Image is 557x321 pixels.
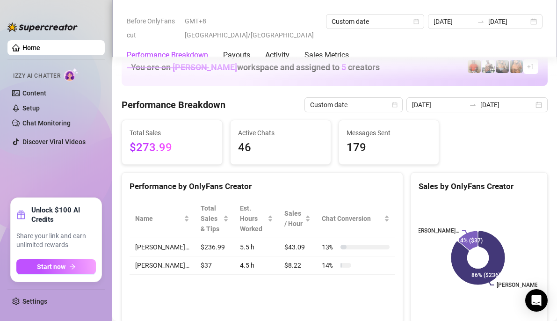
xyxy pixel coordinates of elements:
td: 5.5 h [234,238,279,256]
div: Payouts [223,50,250,61]
th: Total Sales & Tips [195,199,234,238]
td: $43.09 [279,238,316,256]
span: 46 [238,139,323,157]
span: Name [135,213,182,224]
td: $8.22 [279,256,316,275]
input: Start date [434,16,474,27]
a: Chat Monitoring [22,119,71,127]
span: calendar [413,19,419,24]
span: calendar [392,102,398,108]
a: Content [22,89,46,97]
input: End date [480,100,534,110]
a: Settings [22,298,47,305]
span: arrow-right [69,263,76,270]
div: Sales by OnlyFans Creator [419,180,540,193]
span: Chat Conversion [322,213,382,224]
span: $273.99 [130,139,215,157]
a: Setup [22,104,40,112]
span: Messages Sent [347,128,432,138]
input: End date [488,16,528,27]
td: $37 [195,256,234,275]
span: swap-right [469,101,477,109]
span: Total Sales [130,128,215,138]
a: Home [22,44,40,51]
span: Izzy AI Chatter [13,72,60,80]
div: Performance by OnlyFans Creator [130,180,395,193]
span: gift [16,210,26,219]
span: Before OnlyFans cut [127,14,179,42]
h4: Performance Breakdown [122,98,225,111]
span: to [469,101,477,109]
td: $236.99 [195,238,234,256]
td: 4.5 h [234,256,279,275]
input: Start date [412,100,465,110]
span: Start now [37,263,65,270]
span: Custom date [310,98,397,112]
span: to [477,18,485,25]
span: swap-right [477,18,485,25]
td: [PERSON_NAME]… [130,256,195,275]
a: Discover Viral Videos [22,138,86,146]
div: Est. Hours Worked [240,203,266,234]
span: 13 % [322,242,337,252]
img: logo-BBDzfeDw.svg [7,22,78,32]
div: Open Intercom Messenger [525,289,548,312]
div: Performance Breakdown [127,50,208,61]
strong: Unlock $100 AI Credits [31,205,96,224]
span: Active Chats [238,128,323,138]
img: AI Chatter [64,68,79,81]
div: Sales Metrics [304,50,349,61]
button: Start nowarrow-right [16,259,96,274]
th: Name [130,199,195,238]
text: [PERSON_NAME]… [497,282,543,288]
span: Total Sales & Tips [201,203,221,234]
span: Custom date [332,15,419,29]
span: 14 % [322,260,337,270]
th: Sales / Hour [279,199,316,238]
span: Sales / Hour [284,208,303,229]
td: [PERSON_NAME]… [130,238,195,256]
span: Share your link and earn unlimited rewards [16,232,96,250]
span: 179 [347,139,432,157]
text: [PERSON_NAME]… [412,227,459,234]
div: Activity [265,50,289,61]
span: GMT+8 [GEOGRAPHIC_DATA]/[GEOGRAPHIC_DATA] [185,14,320,42]
th: Chat Conversion [316,199,395,238]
